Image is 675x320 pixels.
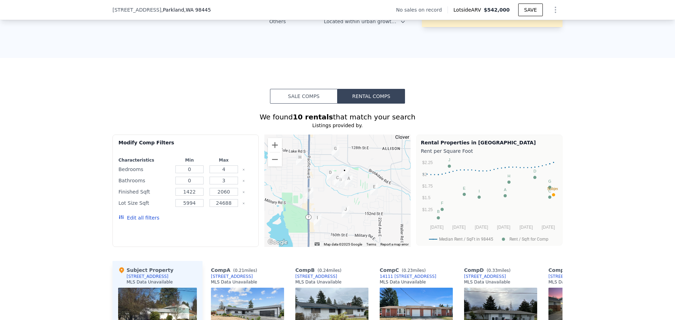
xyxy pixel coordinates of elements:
[345,175,353,187] div: 14201 Golden Given Rd E
[337,89,405,104] button: Rental Comps
[295,274,337,279] a: [STREET_ADDRESS]
[118,187,171,197] div: Finished Sqft
[464,267,513,274] div: Comp D
[547,187,560,191] text: Subject
[268,138,282,152] button: Zoom in
[270,89,337,104] button: Sale Comps
[399,268,429,273] span: ( miles)
[478,189,480,193] text: I
[421,139,558,146] div: Rental Properties in [GEOGRAPHIC_DATA]
[380,274,436,279] a: 14111 [STREET_ADDRESS]
[127,279,173,285] div: MLS Data Unavailable
[242,191,245,194] button: Clear
[341,167,348,179] div: 1001 139th St E
[441,201,443,205] text: F
[118,176,171,185] div: Bathrooms
[548,3,562,17] button: Show Options
[497,225,510,230] text: [DATE]
[235,268,244,273] span: 0.21
[448,158,450,162] text: J
[422,195,431,200] text: $1.5
[324,242,362,246] span: Map data ©2025 Google
[112,122,562,129] div: Listings provided by .
[533,169,536,173] text: D
[295,279,342,285] div: MLS Data Unavailable
[174,157,205,163] div: Min
[293,113,333,121] strong: 10 rentals
[242,168,245,171] button: Clear
[295,267,344,274] div: Comp B
[266,238,289,247] img: Google
[242,202,245,205] button: Clear
[509,237,548,242] text: Rent / Sqft for Comp
[327,169,334,181] div: 13922 6th Avenue E
[118,267,173,274] div: Subject Property
[324,18,400,25] div: Located within urban growth areas but outside of Employment, Urban Center, or Urban District zones.
[454,6,484,13] span: Lotside ARV
[518,4,543,16] button: SAVE
[319,268,329,273] span: 0.24
[127,274,168,279] div: [STREET_ADDRESS]
[488,268,498,273] span: 0.33
[422,184,433,189] text: $1.75
[508,174,510,178] text: H
[211,279,257,285] div: MLS Data Unavailable
[380,279,426,285] div: MLS Data Unavailable
[118,164,171,174] div: Bedrooms
[315,242,320,246] button: Keyboard shortcuts
[396,6,448,13] div: No sales on record
[366,242,376,246] a: Terms
[548,274,590,279] a: [STREET_ADDRESS]
[484,7,510,13] span: $542,000
[296,154,304,166] div: 505 135th St S
[211,274,253,279] a: [STREET_ADDRESS]
[334,174,341,186] div: 14111 14113 8th Ave Court E
[266,238,289,247] a: Open this area in Google Maps (opens a new window)
[484,268,513,273] span: ( miles)
[430,225,444,230] text: [DATE]
[242,179,245,182] button: Clear
[211,267,260,274] div: Comp A
[118,139,253,152] div: Modify Comp Filters
[332,145,339,157] div: 13215 7th Avenue Ct E
[342,206,349,218] div: 1009 153rd Street Ct E
[548,179,551,183] text: G
[118,198,171,208] div: Lot Size Sqft
[437,209,439,214] text: B
[230,268,260,273] span: ( miles)
[118,214,159,221] button: Edit all filters
[268,152,282,166] button: Zoom out
[463,186,465,190] text: E
[548,267,597,274] div: Comp E
[269,18,324,25] div: Others
[315,268,344,273] span: ( miles)
[403,268,413,273] span: 0.23
[422,172,427,177] text: $2
[422,207,433,212] text: $1.25
[421,146,558,156] div: Rent per Square Foot
[421,156,558,244] svg: A chart.
[380,242,409,246] a: Report a map error
[306,187,313,199] div: 14609 Pacific Avenue S
[370,183,378,195] div: 14504 20th Avenue Ct E
[464,274,506,279] a: [STREET_ADDRESS]
[422,160,433,165] text: $2.25
[184,7,211,13] span: , WA 98445
[380,267,429,274] div: Comp C
[464,279,510,285] div: MLS Data Unavailable
[112,112,562,122] div: We found that match your search
[548,279,595,285] div: MLS Data Unavailable
[439,237,493,242] text: Median Rent / SqFt in 98445
[118,157,171,163] div: Characteristics
[475,225,488,230] text: [DATE]
[314,214,321,226] div: 121 157th St E
[452,225,466,230] text: [DATE]
[548,189,551,193] text: C
[112,6,161,13] span: [STREET_ADDRESS]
